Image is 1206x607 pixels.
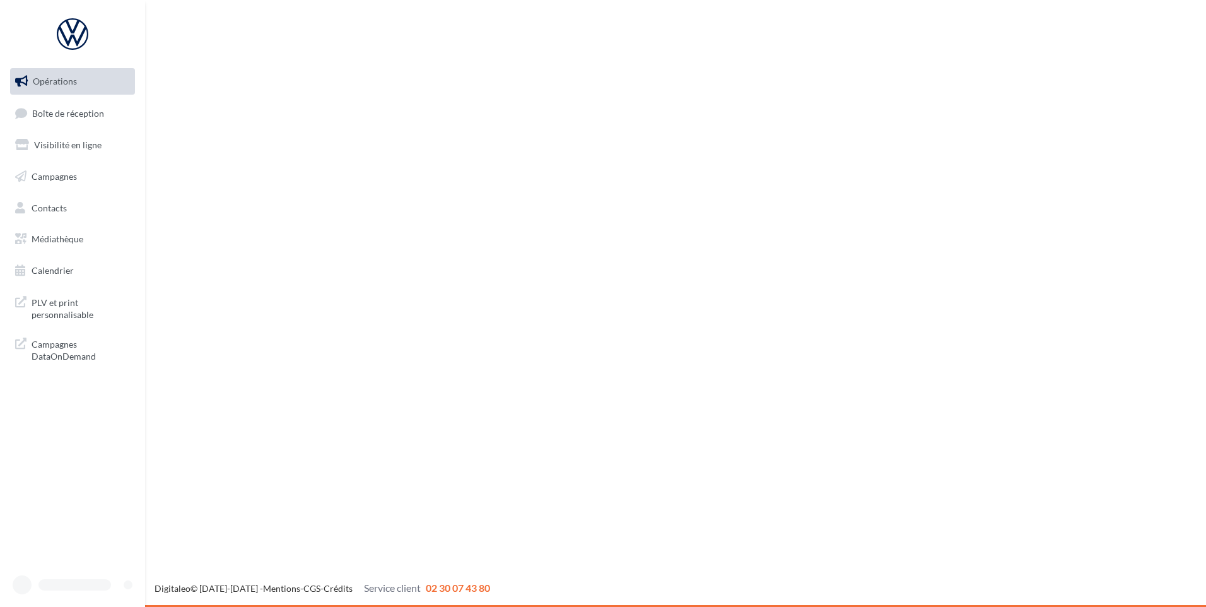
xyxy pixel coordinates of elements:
a: Opérations [8,68,138,95]
a: PLV et print personnalisable [8,289,138,326]
span: PLV et print personnalisable [32,294,130,321]
a: CGS [303,583,320,594]
span: 02 30 07 43 80 [426,582,490,594]
a: Digitaleo [155,583,190,594]
span: Contacts [32,202,67,213]
span: Service client [364,582,421,594]
span: Boîte de réception [32,107,104,118]
a: Calendrier [8,257,138,284]
span: © [DATE]-[DATE] - - - [155,583,490,594]
span: Visibilité en ligne [34,139,102,150]
a: Médiathèque [8,226,138,252]
a: Contacts [8,195,138,221]
a: Visibilité en ligne [8,132,138,158]
a: Boîte de réception [8,100,138,127]
span: Médiathèque [32,233,83,244]
span: Opérations [33,76,77,86]
span: Campagnes [32,171,77,182]
a: Campagnes [8,163,138,190]
a: Campagnes DataOnDemand [8,331,138,368]
span: Campagnes DataOnDemand [32,336,130,363]
a: Mentions [263,583,300,594]
span: Calendrier [32,265,74,276]
a: Crédits [324,583,353,594]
